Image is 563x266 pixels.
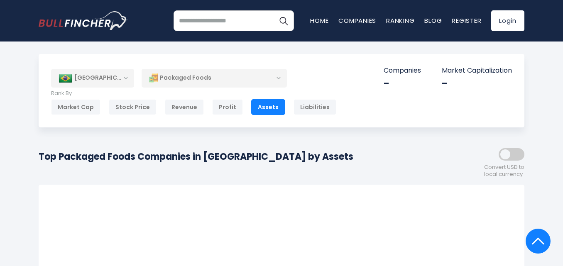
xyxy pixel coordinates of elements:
[39,150,353,164] h1: Top Packaged Foods Companies in [GEOGRAPHIC_DATA] by Assets
[142,68,287,88] div: Packaged Foods
[424,16,442,25] a: Blog
[165,99,204,115] div: Revenue
[51,69,134,87] div: [GEOGRAPHIC_DATA]
[251,99,285,115] div: Assets
[442,66,512,75] p: Market Capitalization
[386,16,414,25] a: Ranking
[384,77,421,90] div: -
[39,11,128,30] img: bullfincher logo
[338,16,376,25] a: Companies
[212,99,243,115] div: Profit
[51,90,336,97] p: Rank By
[273,10,294,31] button: Search
[484,164,524,178] span: Convert USD to local currency
[442,77,512,90] div: -
[452,16,481,25] a: Register
[294,99,336,115] div: Liabilities
[384,66,421,75] p: Companies
[51,99,100,115] div: Market Cap
[310,16,328,25] a: Home
[109,99,157,115] div: Stock Price
[491,10,524,31] a: Login
[39,11,128,30] a: Go to homepage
